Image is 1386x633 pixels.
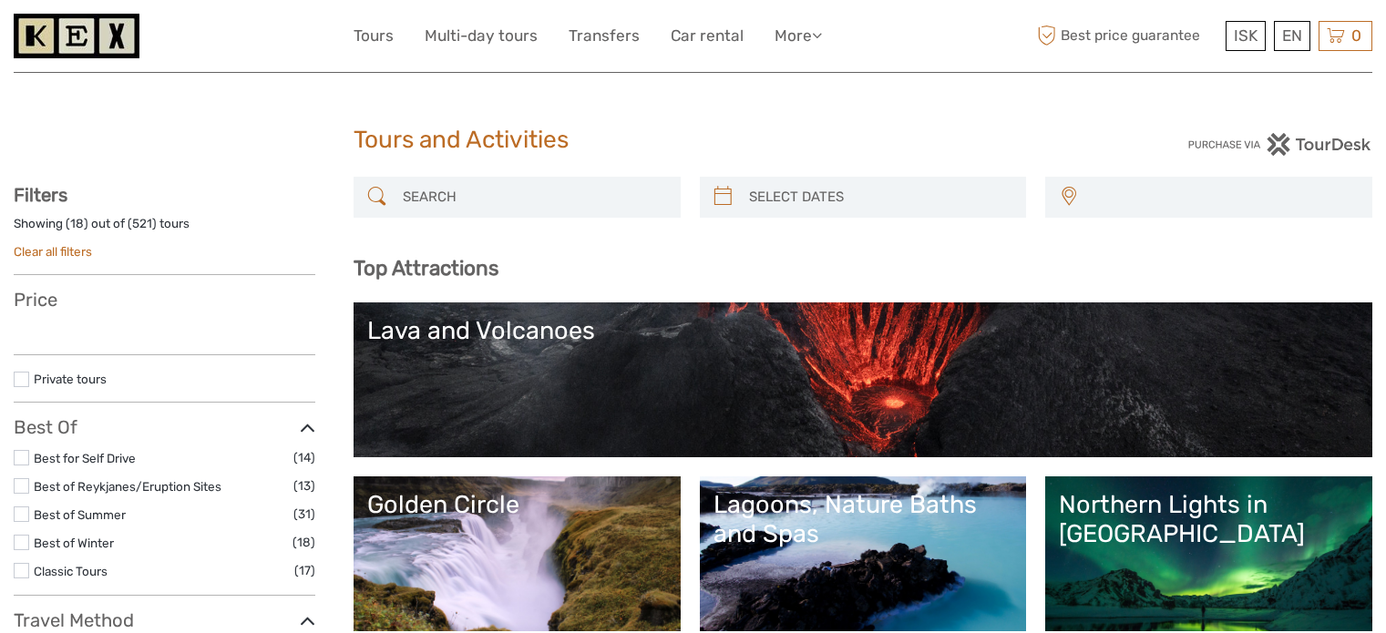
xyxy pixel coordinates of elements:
a: Northern Lights in [GEOGRAPHIC_DATA] [1059,490,1359,618]
a: Lava and Volcanoes [367,316,1359,444]
span: (18) [293,532,315,553]
a: Golden Circle [367,490,667,618]
h3: Travel Method [14,609,315,631]
h1: Tours and Activities [354,126,1033,155]
span: Best price guarantee [1032,21,1221,51]
strong: Filters [14,184,67,206]
label: 18 [70,215,84,232]
span: (17) [294,560,315,581]
label: 521 [132,215,152,232]
a: Car rental [671,23,744,49]
a: Classic Tours [34,564,108,578]
span: (31) [293,504,315,525]
a: Best of Reykjanes/Eruption Sites [34,479,221,494]
div: Showing ( ) out of ( ) tours [14,215,315,243]
img: 1261-44dab5bb-39f8-40da-b0c2-4d9fce00897c_logo_small.jpg [14,14,139,58]
span: 0 [1349,26,1364,45]
img: PurchaseViaTourDesk.png [1187,133,1372,156]
div: Lagoons, Nature Baths and Spas [714,490,1013,549]
a: Multi-day tours [425,23,538,49]
span: (14) [293,447,315,468]
a: Best of Winter [34,536,114,550]
span: (13) [293,475,315,496]
a: More [775,23,822,49]
div: Lava and Volcanoes [367,316,1359,345]
input: SEARCH [395,181,672,213]
a: Lagoons, Nature Baths and Spas [714,490,1013,618]
input: SELECT DATES [742,181,1018,213]
div: Golden Circle [367,490,667,519]
h3: Best Of [14,416,315,438]
b: Top Attractions [354,256,498,281]
a: Transfers [569,23,640,49]
a: Best for Self Drive [34,451,136,465]
a: Tours [354,23,394,49]
a: Best of Summer [34,507,126,522]
a: Private tours [34,372,107,386]
div: Northern Lights in [GEOGRAPHIC_DATA] [1059,490,1359,549]
span: ISK [1234,26,1258,45]
div: EN [1274,21,1310,51]
h3: Price [14,289,315,311]
a: Clear all filters [14,244,92,259]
